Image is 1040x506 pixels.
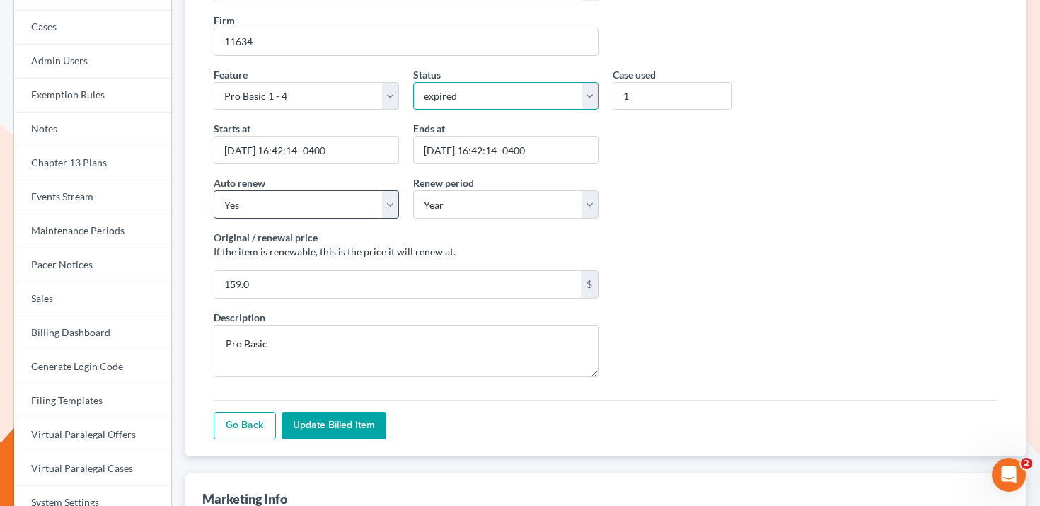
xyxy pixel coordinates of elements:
a: Maintenance Periods [14,214,171,248]
a: Events Stream [14,180,171,214]
label: Starts at [214,121,250,136]
a: Virtual Paralegal Offers [14,418,171,452]
a: Chapter 13 Plans [14,146,171,180]
a: Filing Templates [14,384,171,418]
input: MM/DD/YYYY [413,136,599,164]
label: Firm [214,13,235,28]
input: 1234 [214,28,599,56]
a: Go Back [214,412,276,440]
a: Generate Login Code [14,350,171,384]
div: $ [581,271,598,298]
label: Renew period [413,176,474,190]
iframe: Intercom live chat [992,458,1026,492]
input: Update Billed item [282,412,386,440]
label: Description [214,310,265,325]
label: Auto renew [214,176,265,190]
a: Sales [14,282,171,316]
input: 10.00 [214,271,581,298]
a: Notes [14,113,171,146]
label: Feature [214,67,248,82]
span: 2 [1021,458,1032,469]
a: Virtual Paralegal Cases [14,452,171,486]
textarea: Pro Basic [214,325,599,377]
label: Case used [613,67,656,82]
a: Cases [14,11,171,45]
input: 0 [613,82,732,110]
label: Original / renewal price [214,230,318,245]
label: Ends at [413,121,445,136]
a: Billing Dashboard [14,316,171,350]
a: Pacer Notices [14,248,171,282]
p: If the item is renewable, this is the price it will renew at. [214,245,599,259]
a: Admin Users [14,45,171,79]
input: MM/DD/YYYY [214,136,399,164]
label: Status [413,67,441,82]
a: Exemption Rules [14,79,171,113]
